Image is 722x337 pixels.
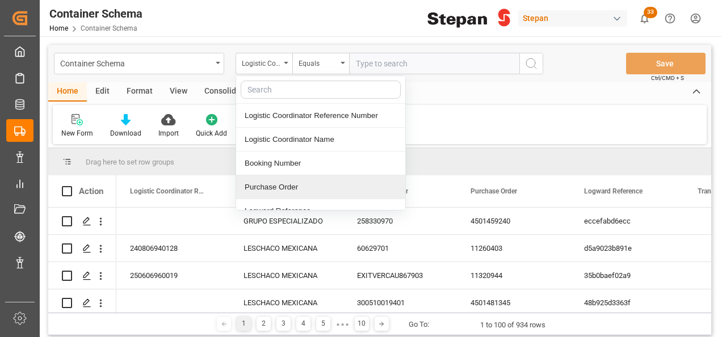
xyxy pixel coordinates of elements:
[236,128,405,151] div: Logistic Coordinator Name
[427,9,510,28] img: Stepan_Company_logo.svg.png_1713531530.png
[644,7,657,18] span: 33
[61,128,93,138] div: New Form
[355,317,369,331] div: 10
[230,262,343,289] div: LESCHACO MEXICANA
[110,128,141,138] div: Download
[570,262,684,289] div: 35b0baef02a9
[236,53,292,74] button: close menu
[480,319,545,331] div: 1 to 100 of 934 rows
[570,235,684,262] div: d5a9023b891e
[116,235,230,262] div: 240806940128
[518,7,632,29] button: Stepan
[118,82,161,102] div: Format
[60,56,212,70] div: Container Schema
[651,74,684,82] span: Ctrl/CMD + S
[626,53,706,74] button: Save
[236,104,405,128] div: Logistic Coordinator Reference Number
[158,128,179,138] div: Import
[48,235,116,262] div: Press SPACE to select this row.
[336,320,349,328] div: ● ● ●
[196,128,227,138] div: Quick Add
[409,319,429,330] div: Go To:
[230,235,343,262] div: LESCHACO MEXICANA
[49,24,68,32] a: Home
[48,262,116,289] div: Press SPACE to select this row.
[584,187,643,195] span: Logward Reference
[657,6,683,31] button: Help Center
[116,262,230,289] div: 250606960019
[296,317,310,331] div: 4
[54,53,224,74] button: open menu
[457,289,570,316] div: 4501481345
[457,235,570,262] div: 11260403
[570,289,684,316] div: 48b925d3363f
[343,208,457,234] div: 258330970
[632,6,657,31] button: show 33 new notifications
[79,186,103,196] div: Action
[49,5,142,22] div: Container Schema
[343,289,457,316] div: 300510019401
[236,151,405,175] div: Booking Number
[471,187,517,195] span: Purchase Order
[48,208,116,235] div: Press SPACE to select this row.
[457,208,570,234] div: 4501459240
[237,317,251,331] div: 1
[343,262,457,289] div: EXITVERCAU867903
[457,262,570,289] div: 11320944
[292,53,349,74] button: open menu
[87,82,118,102] div: Edit
[86,158,174,166] span: Drag here to set row groups
[230,208,343,234] div: GRUPO ESPECIALIZADO
[242,56,280,69] div: Logistic Coordinator Reference Number
[236,199,405,223] div: Logward Reference
[276,317,291,331] div: 3
[241,81,401,99] input: Search
[316,317,330,331] div: 5
[257,317,271,331] div: 2
[230,289,343,316] div: LESCHACO MEXICANA
[161,82,196,102] div: View
[349,53,519,74] input: Type to search
[299,56,337,69] div: Equals
[343,235,457,262] div: 60629701
[196,82,257,102] div: Consolidate
[570,208,684,234] div: eccefabd6ecc
[236,175,405,199] div: Purchase Order
[519,53,543,74] button: search button
[48,82,87,102] div: Home
[518,10,627,27] div: Stepan
[48,289,116,317] div: Press SPACE to select this row.
[130,187,206,195] span: Logistic Coordinator Reference Number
